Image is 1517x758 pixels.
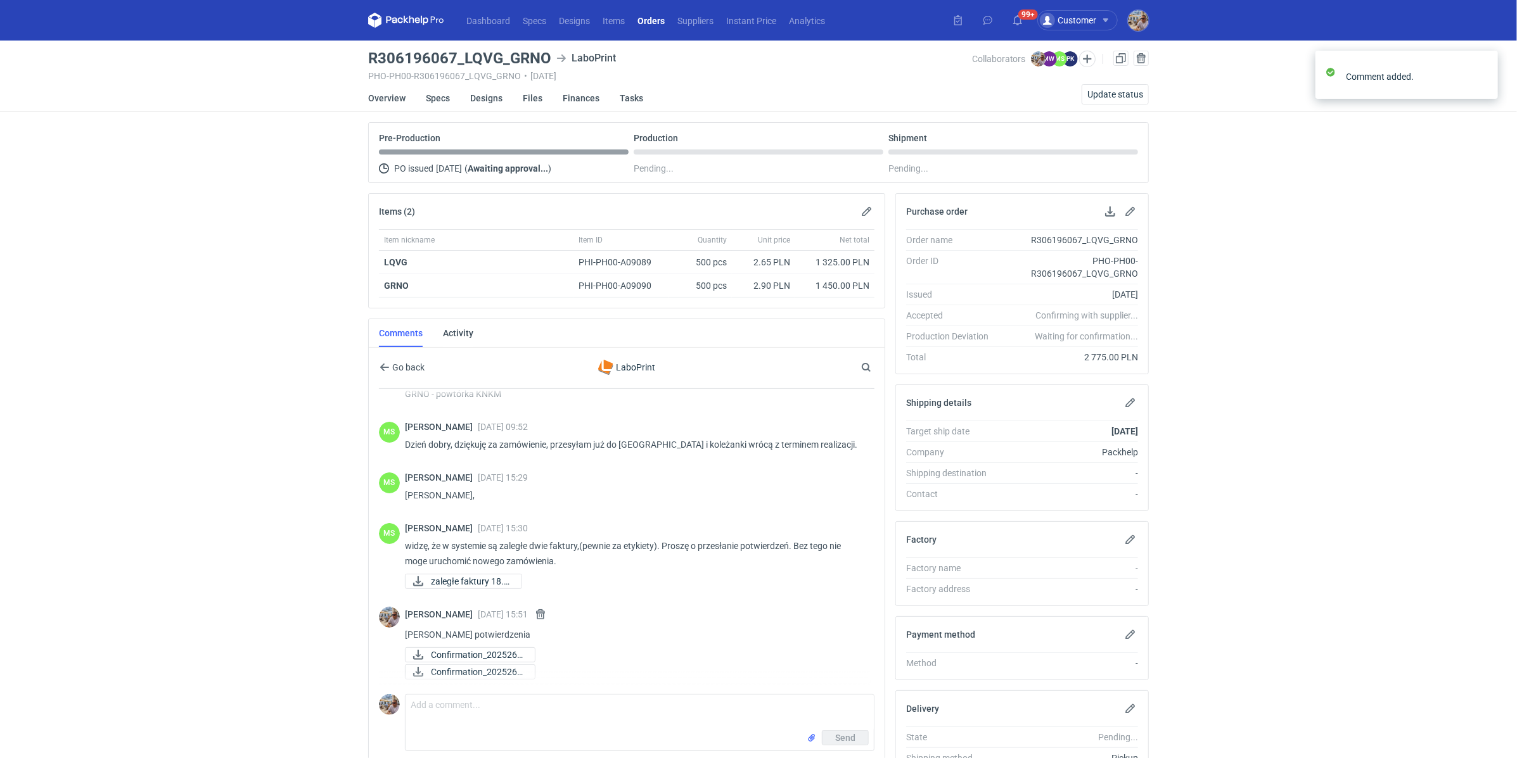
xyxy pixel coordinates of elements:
button: Update status [1082,84,1149,104]
h2: Delivery [906,704,939,714]
span: [PERSON_NAME] [405,523,478,533]
span: [DATE] 15:51 [478,609,528,619]
span: Pending... [634,161,674,176]
a: Overview [368,84,406,112]
div: LaboPrint [523,360,731,375]
a: Suppliers [671,13,720,28]
div: Target ship date [906,425,999,438]
a: Comments [379,319,423,347]
figcaption: MW [1042,51,1057,66]
div: 2.65 PLN [737,256,790,268]
div: Method [906,657,999,669]
span: ( [464,163,468,174]
div: Confirmation_202526064001370209 (1).pdf [405,664,532,679]
button: Confirmation_2025260... [405,664,535,679]
span: ) [548,163,551,174]
p: Shipment [888,133,927,143]
span: [PERSON_NAME] [405,472,478,483]
img: Michał Palasek [1128,10,1149,31]
span: [PERSON_NAME] [405,422,478,432]
em: Waiting for confirmation... [1035,330,1138,343]
div: - [999,657,1138,669]
span: [DATE] 15:29 [478,472,528,483]
h2: Purchase order [906,206,968,217]
div: Shipping destination [906,467,999,479]
div: Order ID [906,255,999,280]
a: Instant Price [720,13,783,28]
figcaption: MS [1052,51,1067,66]
span: [PERSON_NAME] [405,609,478,619]
a: Files [523,84,542,112]
div: Contact [906,488,999,500]
div: Michał Palasek [379,694,400,715]
div: - [999,467,1138,479]
span: • [524,71,527,81]
img: LaboPrint [598,360,613,375]
button: Edit purchase order [1123,204,1138,219]
h2: Shipping details [906,398,971,408]
div: - [999,488,1138,500]
button: close [1479,70,1488,83]
div: Total [906,351,999,363]
div: PHO-PH00-R306196067_LQVG_GRNO [DATE] [368,71,972,81]
figcaption: MS [379,422,400,443]
span: Send [835,733,855,742]
a: GRNO [384,281,409,291]
p: Dzień dobry, dziękuję za zamówienie, przesyłam już do [GEOGRAPHIC_DATA] i koleżanki wrócą z termi... [405,437,864,452]
p: [PERSON_NAME], [405,488,864,503]
span: Unit price [758,235,790,245]
strong: Awaiting approval... [468,163,548,174]
div: Comment added. [1346,70,1479,83]
button: Edit delivery details [1123,701,1138,716]
div: PHI-PH00-A09090 [579,279,663,292]
svg: Packhelp Pro [368,13,444,28]
div: Magdalena Szumiło [379,472,400,493]
a: Tasks [620,84,643,112]
a: Orders [631,13,671,28]
div: Magdalena Szumiło [379,523,400,544]
span: Collaborators [972,54,1026,64]
div: Accepted [906,309,999,322]
button: Edit collaborators [1079,51,1096,67]
span: Item nickname [384,235,435,245]
span: Net total [840,235,869,245]
span: [DATE] 15:30 [478,523,528,533]
a: Analytics [783,13,831,28]
div: PHI-PH00-A09089 [579,256,663,268]
div: Production Deviation [906,330,999,343]
a: LQVG [384,257,407,267]
div: 500 pcs [669,251,732,274]
button: Confirmation_2025260... [405,647,535,662]
figcaption: MS [379,472,400,493]
h2: Payment method [906,629,975,640]
div: Factory name [906,562,999,574]
div: Pending... [888,161,1138,176]
div: Michał Palasek [379,607,400,628]
button: Edit shipping details [1123,395,1138,410]
div: 1 450.00 PLN [800,279,869,292]
strong: [DATE] [1111,426,1138,436]
p: [PERSON_NAME] potwierdzenia [405,627,864,642]
span: Quantity [698,235,727,245]
span: Item ID [579,235,603,245]
div: Factory address [906,583,999,595]
em: Pending... [1098,732,1138,742]
div: 500 pcs [669,274,732,298]
a: Designs [470,84,502,112]
p: Production [634,133,678,143]
a: Dashboard [460,13,516,28]
a: Finances [563,84,599,112]
figcaption: PK [1063,51,1078,66]
div: State [906,731,999,743]
div: - [999,562,1138,574]
div: 1 325.00 PLN [800,256,869,268]
div: - [999,583,1138,595]
div: PHO-PH00-R306196067_LQVG_GRNO [999,255,1138,280]
div: Issued [906,288,999,301]
h3: R306196067_LQVG_GRNO [368,51,551,66]
img: Michał Palasek [1031,51,1046,66]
